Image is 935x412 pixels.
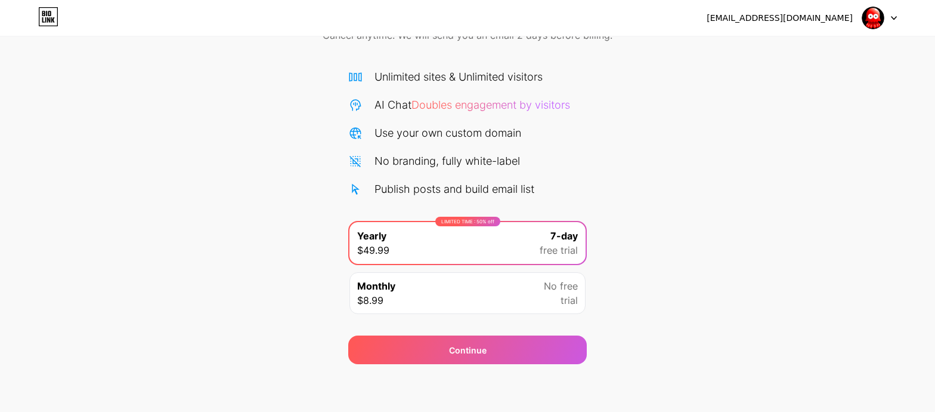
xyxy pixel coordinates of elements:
[374,153,520,169] div: No branding, fully white-label
[435,217,500,226] div: LIMITED TIME : 50% off
[357,229,386,243] span: Yearly
[707,12,853,24] div: [EMAIL_ADDRESS][DOMAIN_NAME]
[540,243,578,257] span: free trial
[357,279,395,293] span: Monthly
[449,344,487,356] div: Continue
[357,243,389,257] span: $49.99
[862,7,884,29] img: grabz
[544,279,578,293] span: No free
[411,99,570,111] span: Doubles engagement by visitors
[374,97,570,113] div: AI Chat
[374,181,534,197] div: Publish posts and build email list
[357,293,383,308] span: $8.99
[561,293,578,308] span: trial
[374,125,521,141] div: Use your own custom domain
[374,69,543,85] div: Unlimited sites & Unlimited visitors
[550,229,578,243] span: 7-day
